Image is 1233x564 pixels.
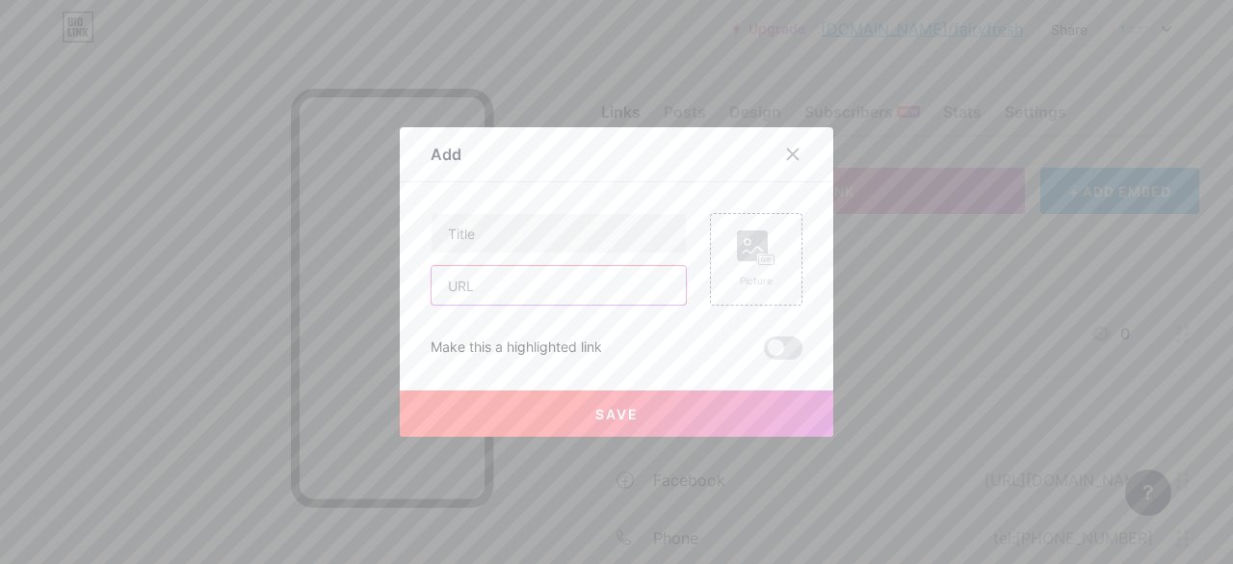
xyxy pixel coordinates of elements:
div: Add [431,143,461,166]
div: Make this a highlighted link [431,336,602,360]
input: Title [432,214,686,253]
input: URL [432,266,686,305]
div: Picture [737,274,775,288]
button: Save [400,390,833,437]
span: Save [595,406,639,422]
